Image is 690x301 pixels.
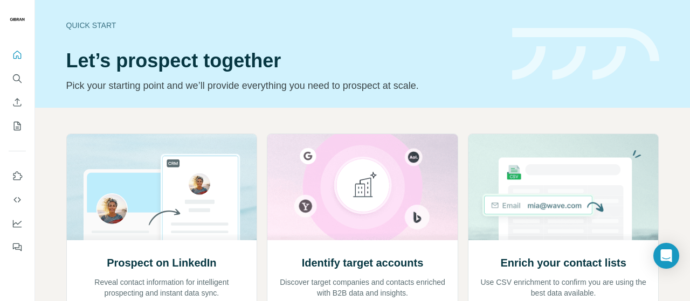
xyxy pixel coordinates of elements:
button: Feedback [9,237,26,257]
h2: Prospect on LinkedIn [107,255,216,270]
button: Enrich CSV [9,93,26,112]
button: Use Surfe API [9,190,26,209]
img: Prospect on LinkedIn [66,134,258,240]
button: Search [9,69,26,88]
h2: Identify target accounts [302,255,424,270]
p: Discover target companies and contacts enriched with B2B data and insights. [278,277,447,298]
h1: Let’s prospect together [66,50,499,72]
img: banner [512,28,659,80]
button: Dashboard [9,214,26,233]
button: Use Surfe on LinkedIn [9,166,26,186]
img: Identify target accounts [267,134,458,240]
div: Quick start [66,20,499,31]
div: Open Intercom Messenger [653,243,679,269]
p: Reveal contact information for intelligent prospecting and instant data sync. [78,277,246,298]
img: Enrich your contact lists [468,134,659,240]
img: Avatar [9,11,26,28]
button: Quick start [9,45,26,65]
p: Pick your starting point and we’ll provide everything you need to prospect at scale. [66,78,499,93]
p: Use CSV enrichment to confirm you are using the best data available. [479,277,648,298]
h2: Enrich your contact lists [500,255,626,270]
button: My lists [9,116,26,136]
